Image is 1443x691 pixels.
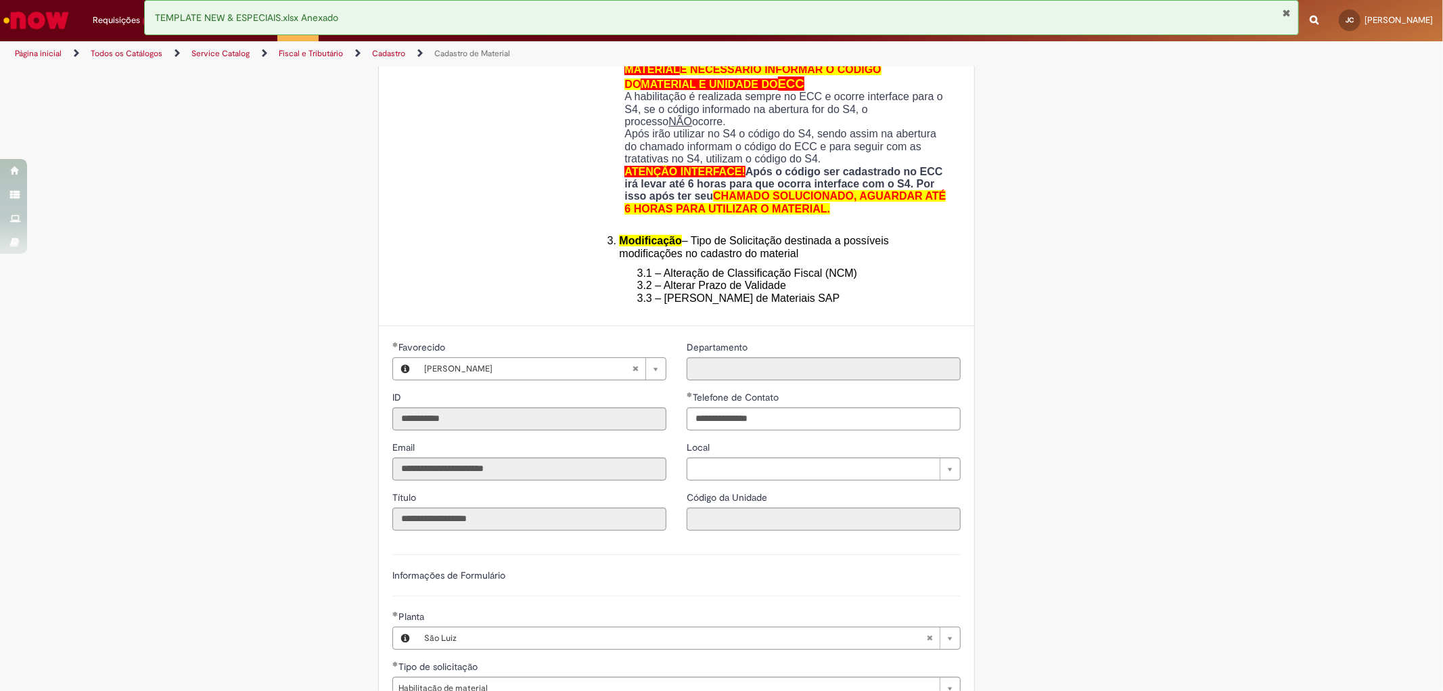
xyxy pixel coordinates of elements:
[392,441,417,454] label: Somente leitura - Email
[919,627,940,649] abbr: Limpar campo Planta
[143,16,153,27] span: 1
[625,358,645,380] abbr: Limpar campo Favorecido
[10,41,952,66] ul: Trilhas de página
[619,235,681,246] span: Modificação
[687,441,712,453] span: Local
[191,48,250,59] a: Service Catalog
[279,48,343,59] a: Fiscal e Tributário
[398,341,448,353] span: Necessários - Favorecido
[687,392,693,397] span: Obrigatório Preenchido
[668,116,692,127] u: NÃO
[392,441,417,453] span: Somente leitura - Email
[424,358,632,380] span: [PERSON_NAME]
[1365,14,1433,26] span: [PERSON_NAME]
[398,661,480,673] span: Tipo de solicitação
[392,407,666,430] input: ID
[372,48,405,59] a: Cadastro
[619,235,950,260] li: – Tipo de Solicitação destinada a possíveis modificações no cadastro do material
[687,357,961,380] input: Departamento
[687,491,770,504] label: Somente leitura - Código da Unidade
[398,610,427,623] span: Necessários - Planta
[624,166,946,215] strong: Após o código ser cadastrado no ECC irá levar até 6 horas para que ocorra interface com o S4. Por...
[624,190,946,214] span: CHAMADO SOLUCIONADO, AGUARDAR ATÉ 6 HORAS PARA UTILIZAR O MATERIAL.
[417,627,960,649] a: São LuizLimpar campo Planta
[624,166,745,177] span: ATENÇÃO INTERFACE!
[91,48,162,59] a: Todos os Catálogos
[687,508,961,531] input: Código da Unidade
[392,458,666,481] input: Email
[687,340,750,354] label: Somente leitura - Departamento
[687,341,750,353] span: Somente leitura - Departamento
[641,79,777,90] span: MATERIAL E UNIDADE DO
[393,358,417,380] button: Favorecido, Visualizar este registro Joaquim Castro
[392,342,398,347] span: Obrigatório Preenchido
[155,12,338,24] span: TEMPLATE NEW & ESPECIAIS.xlsx Anexado
[392,569,505,581] label: Informações de Formulário
[424,627,926,649] span: São Luiz
[1283,7,1291,18] button: Fechar Notificação
[778,76,804,91] span: ECC
[687,458,961,481] a: Limpar campo Local
[624,64,881,89] span: É NECESSÁRIO INFORMAR O CÓDIGO DO
[637,267,857,304] span: 3.1 – Alteração de Classificação Fiscal (NCM) 3.2 – Alterar Prazo de Validade 3.3 – [PERSON_NAME]...
[417,358,666,380] a: [PERSON_NAME]Limpar campo Favorecido
[392,611,398,617] span: Obrigatório Preenchido
[392,391,404,404] label: Somente leitura - ID
[392,508,666,531] input: Título
[392,661,398,667] span: Obrigatório Preenchido
[687,407,961,430] input: Telefone de Contato
[15,48,62,59] a: Página inicial
[624,128,950,165] p: Após irão utilizar no S4 o código do S4, sendo assim na abertura do chamado informam o código do ...
[624,91,950,128] p: A habilitação é realizada sempre no ECC e ocorre interface para o S4, se o código informado na ab...
[392,491,419,504] span: Somente leitura - Título
[393,627,417,649] button: Planta, Visualizar este registro São Luiz
[1346,16,1354,24] span: JC
[1,7,71,34] img: ServiceNow
[687,491,770,504] span: Somente leitura - Código da Unidade
[434,48,510,59] a: Cadastro de Material
[392,391,404,403] span: Somente leitura - ID
[392,491,419,504] label: Somente leitura - Título
[693,391,781,403] span: Telefone de Contato
[93,14,140,27] span: Requisições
